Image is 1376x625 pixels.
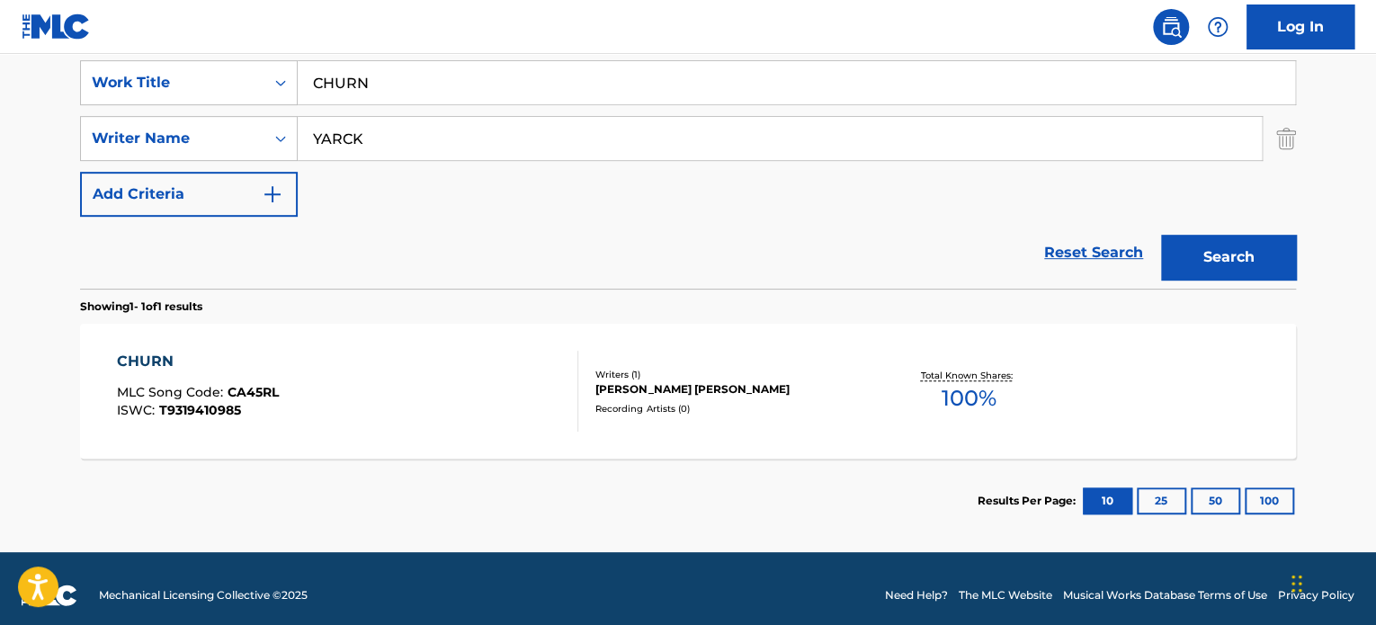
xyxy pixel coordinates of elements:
[978,493,1080,509] p: Results Per Page:
[99,587,308,603] span: Mechanical Licensing Collective © 2025
[22,13,91,40] img: MLC Logo
[92,72,254,94] div: Work Title
[117,402,159,418] span: ISWC :
[941,382,996,415] span: 100 %
[228,384,279,400] span: CA45RL
[595,368,867,381] div: Writers ( 1 )
[117,384,228,400] span: MLC Song Code :
[920,369,1016,382] p: Total Known Shares:
[1291,557,1302,611] div: Drag
[1153,9,1189,45] a: Public Search
[1246,4,1354,49] a: Log In
[595,402,867,415] div: Recording Artists ( 0 )
[159,402,241,418] span: T9319410985
[80,324,1296,459] a: CHURNMLC Song Code:CA45RLISWC:T9319410985Writers (1)[PERSON_NAME] [PERSON_NAME]Recording Artists ...
[117,351,279,372] div: CHURN
[595,381,867,397] div: [PERSON_NAME] [PERSON_NAME]
[1278,587,1354,603] a: Privacy Policy
[262,183,283,205] img: 9d2ae6d4665cec9f34b9.svg
[1207,16,1229,38] img: help
[1137,487,1186,514] button: 25
[1063,587,1267,603] a: Musical Works Database Terms of Use
[1083,487,1132,514] button: 10
[1161,235,1296,280] button: Search
[1286,539,1376,625] iframe: Chat Widget
[885,587,948,603] a: Need Help?
[80,60,1296,289] form: Search Form
[1276,116,1296,161] img: Delete Criterion
[959,587,1052,603] a: The MLC Website
[1035,233,1152,272] a: Reset Search
[1160,16,1182,38] img: search
[1245,487,1294,514] button: 100
[92,128,254,149] div: Writer Name
[80,172,298,217] button: Add Criteria
[1200,9,1236,45] div: Help
[1191,487,1240,514] button: 50
[80,299,202,315] p: Showing 1 - 1 of 1 results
